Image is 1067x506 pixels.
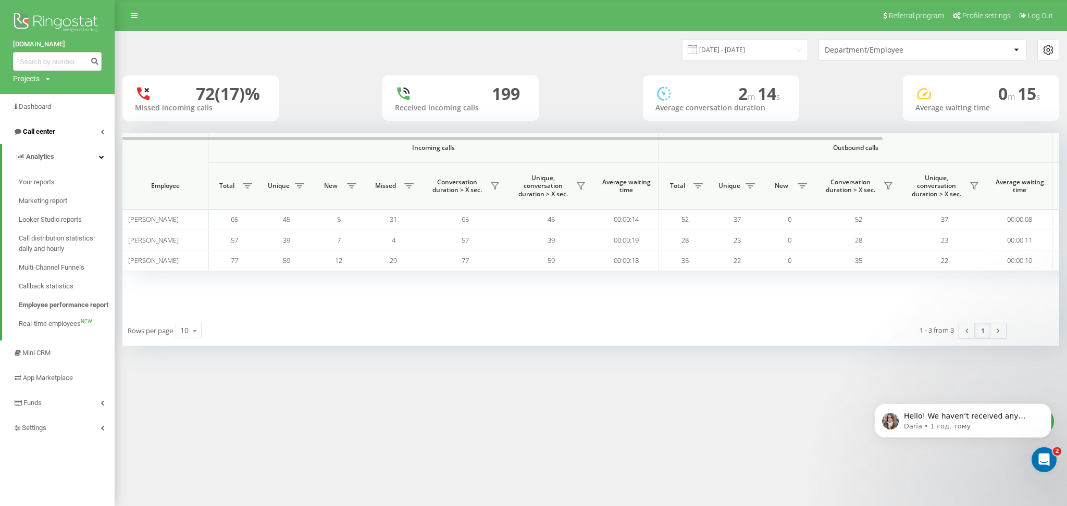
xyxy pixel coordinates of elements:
[987,209,1052,230] td: 00:00:08
[594,250,659,271] td: 00:00:18
[2,144,115,169] a: Analytics
[998,82,1018,105] span: 0
[19,192,115,210] a: Marketing report
[231,256,238,265] span: 77
[716,182,742,190] span: Unique
[19,300,108,310] span: Employee performance report
[19,258,115,277] a: Multi-Channel Funnels
[768,182,795,190] span: New
[19,277,115,296] a: Callback statistics
[23,128,55,135] span: Call center
[684,144,1028,152] span: Outbound calls
[462,214,469,224] span: 65
[987,230,1052,250] td: 00:00:11
[318,182,344,190] span: New
[13,52,102,71] input: Search by number
[19,196,67,206] span: Marketing report
[602,178,651,194] span: Average waiting time
[788,256,791,265] span: 0
[941,256,948,265] span: 22
[266,182,292,190] span: Unique
[1028,11,1053,20] span: Log Out
[855,256,862,265] span: 35
[962,11,1011,20] span: Profile settings
[180,325,189,336] div: 10
[920,325,954,335] div: 1 - 3 from 3
[734,256,741,265] span: 22
[19,319,81,329] span: Real-time employees
[548,214,555,224] span: 45
[283,256,290,265] span: 59
[492,84,520,104] div: 199
[395,104,526,112] div: Received incoming calls
[821,178,880,194] span: Conversation duration > Х sec.
[548,235,555,245] span: 39
[462,235,469,245] span: 57
[337,214,341,224] span: 5
[594,209,659,230] td: 00:00:14
[23,399,42,407] span: Funds
[196,84,260,104] div: 72 (17)%
[1032,447,1057,472] iframe: Intercom live chat
[131,182,199,190] span: Employee
[748,91,758,103] span: m
[128,235,179,245] span: [PERSON_NAME]
[26,153,54,160] span: Analytics
[22,349,51,357] span: Mini CRM
[548,256,555,265] span: 59
[19,103,51,110] span: Dashboard
[776,91,780,103] span: s
[859,382,1067,478] iframe: Intercom notifications повідомлення
[788,235,791,245] span: 0
[1008,91,1018,103] span: m
[19,296,115,314] a: Employee performance report
[594,230,659,250] td: 00:00:19
[19,314,115,333] a: Real-time employeesNEW
[907,174,966,198] span: Unique, conversation duration > Х sec.
[19,210,115,229] a: Looker Studio reports
[513,174,573,198] span: Unique, conversation duration > Х sec.
[855,235,862,245] span: 28
[1036,91,1040,103] span: s
[462,256,469,265] span: 77
[19,173,115,192] a: Your reports
[13,73,40,84] div: Projects
[128,256,179,265] span: [PERSON_NAME]
[681,214,689,224] span: 52
[681,256,689,265] span: 35
[681,235,689,245] span: 28
[1053,447,1061,456] span: 2
[734,214,741,224] span: 37
[975,323,990,338] a: 1
[855,214,862,224] span: 52
[788,214,791,224] span: 0
[235,144,631,152] span: Incoming calls
[19,214,82,225] span: Looker Studio reports
[231,214,238,224] span: 65
[738,82,758,105] span: 2
[128,326,173,335] span: Rows per page
[390,256,397,265] span: 29
[19,177,55,187] span: Your reports
[19,233,109,254] span: Call distribution statistics: daily and hourly
[13,10,102,36] img: Ringostat logo
[655,104,787,112] div: Average conversation duration
[22,424,46,432] span: Settings
[337,235,341,245] span: 7
[19,262,84,273] span: Multi-Channel Funnels
[987,250,1052,271] td: 00:00:10
[915,104,1047,112] div: Average waiting time
[13,39,102,49] a: [DOMAIN_NAME]
[214,182,240,190] span: Total
[283,214,290,224] span: 45
[135,104,266,112] div: Missed incoming calls
[19,229,115,258] a: Call distribution statistics: daily and hourly
[1018,82,1040,105] span: 15
[758,82,780,105] span: 14
[734,235,741,245] span: 23
[941,235,948,245] span: 23
[370,182,401,190] span: Missed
